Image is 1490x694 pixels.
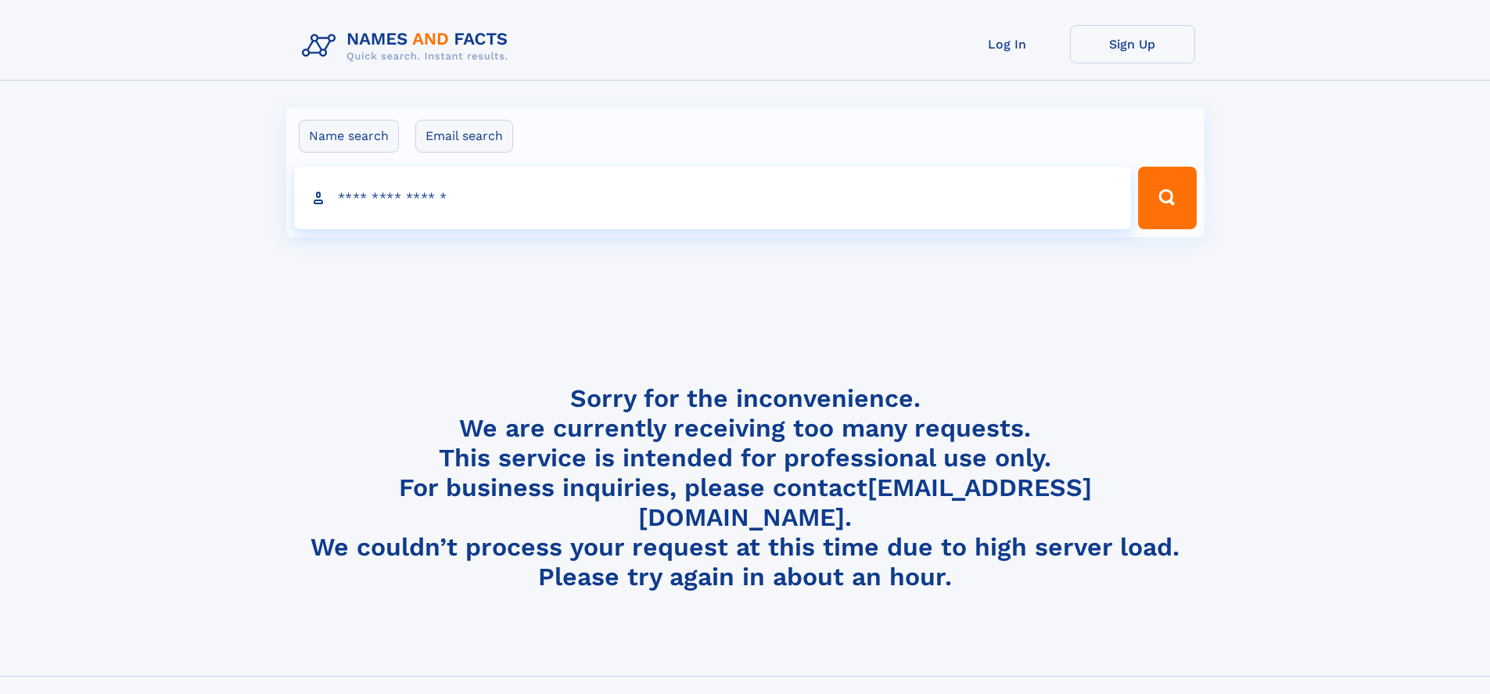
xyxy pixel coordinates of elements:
[296,383,1195,592] h4: Sorry for the inconvenience. We are currently receiving too many requests. This service is intend...
[415,120,513,153] label: Email search
[1070,25,1195,63] a: Sign Up
[1138,167,1196,229] button: Search Button
[945,25,1070,63] a: Log In
[638,473,1092,532] a: [EMAIL_ADDRESS][DOMAIN_NAME]
[296,25,521,67] img: Logo Names and Facts
[299,120,399,153] label: Name search
[294,167,1132,229] input: search input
